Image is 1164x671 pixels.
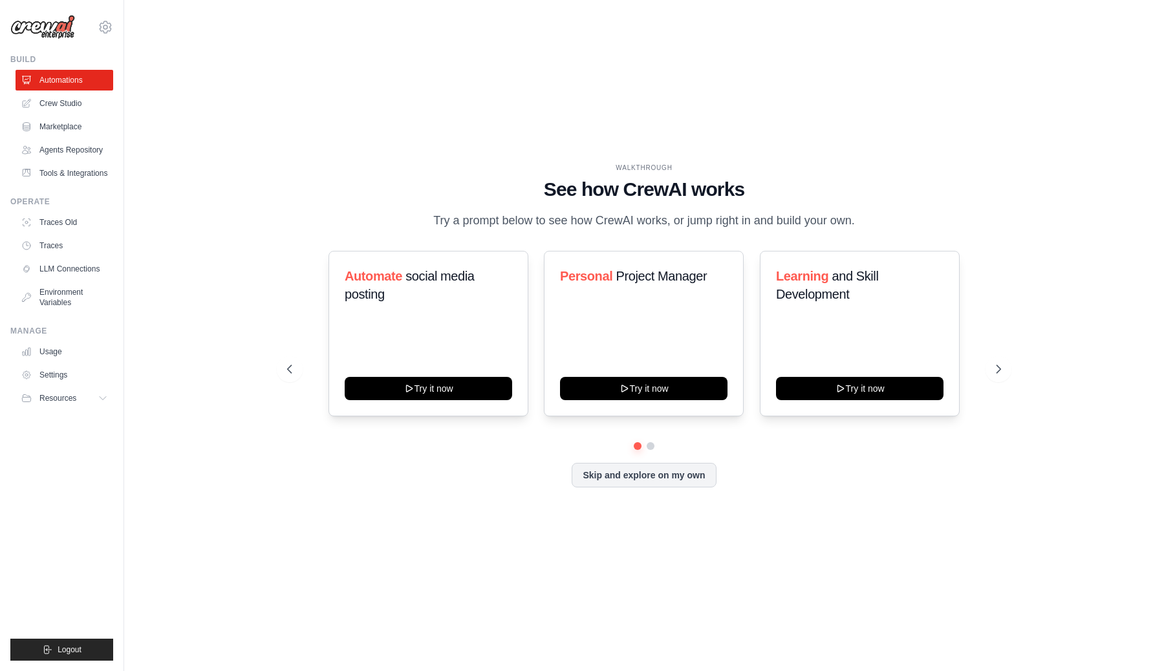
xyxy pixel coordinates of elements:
button: Try it now [345,377,512,400]
button: Logout [10,639,113,661]
button: Skip and explore on my own [572,463,716,487]
p: Try a prompt below to see how CrewAI works, or jump right in and build your own. [427,211,861,230]
div: Manage [10,326,113,336]
a: Usage [16,341,113,362]
a: Automations [16,70,113,91]
span: Logout [58,644,81,655]
a: Traces [16,235,113,256]
div: WALKTHROUGH [287,163,1001,173]
a: Tools & Integrations [16,163,113,184]
span: Learning [776,269,828,283]
span: Automate [345,269,402,283]
a: Environment Variables [16,282,113,313]
a: Crew Studio [16,93,113,114]
span: social media posting [345,269,475,301]
a: Settings [16,365,113,385]
button: Try it now [776,377,943,400]
h1: See how CrewAI works [287,178,1001,201]
div: Build [10,54,113,65]
div: Operate [10,197,113,207]
img: Logo [10,15,75,39]
span: Personal [560,269,612,283]
a: Marketplace [16,116,113,137]
span: and Skill Development [776,269,878,301]
span: Resources [39,393,76,403]
button: Try it now [560,377,727,400]
a: Agents Repository [16,140,113,160]
button: Resources [16,388,113,409]
span: Project Manager [616,269,707,283]
a: LLM Connections [16,259,113,279]
a: Traces Old [16,212,113,233]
